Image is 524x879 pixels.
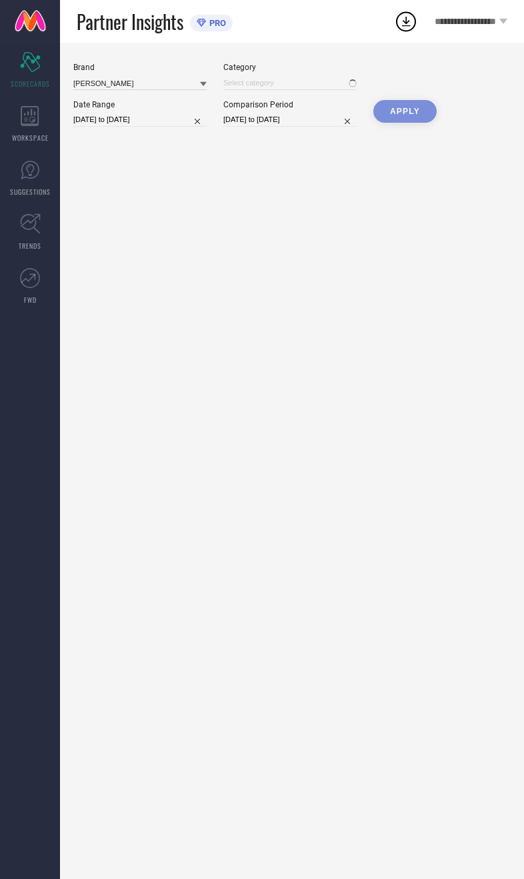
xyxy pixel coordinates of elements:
[206,18,226,28] span: PRO
[11,79,50,89] span: SCORECARDS
[73,100,207,109] div: Date Range
[73,113,207,127] input: Select date range
[223,63,357,72] div: Category
[19,241,41,251] span: TRENDS
[394,9,418,33] div: Open download list
[223,113,357,127] input: Select comparison period
[24,295,37,305] span: FWD
[73,63,207,72] div: Brand
[10,187,51,197] span: SUGGESTIONS
[12,133,49,143] span: WORKSPACE
[77,8,183,35] span: Partner Insights
[223,100,357,109] div: Comparison Period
